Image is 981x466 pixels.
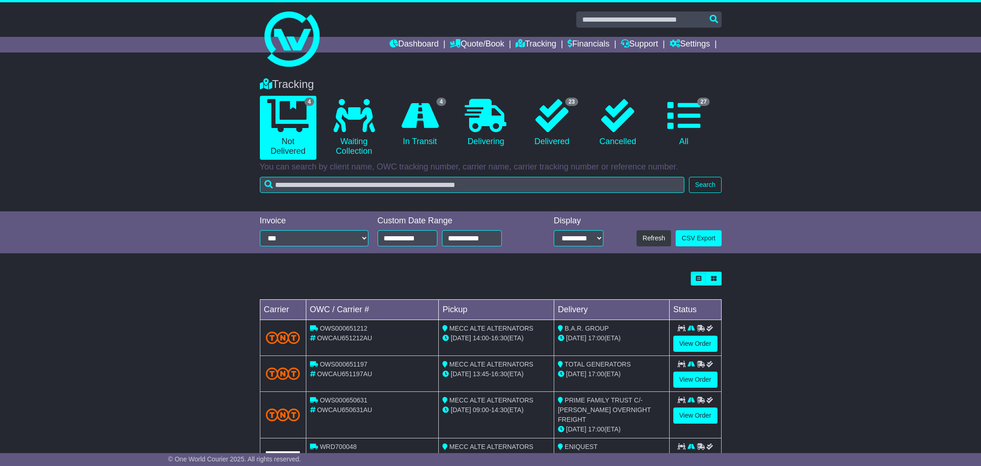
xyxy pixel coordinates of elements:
[669,300,721,320] td: Status
[637,230,671,246] button: Refresh
[317,406,372,414] span: OWCAU650631AU
[697,98,710,106] span: 27
[439,300,554,320] td: Pickup
[588,334,604,342] span: 17:00
[320,361,367,368] span: OWS000651197
[442,405,550,415] div: - (ETA)
[473,370,489,378] span: 13:45
[320,325,367,332] span: OWS000651212
[676,230,721,246] a: CSV Export
[320,396,367,404] span: OWS000650631
[491,334,507,342] span: 16:30
[566,370,586,378] span: [DATE]
[317,370,372,378] span: OWCAU651197AU
[673,408,717,424] a: View Order
[655,96,712,150] a: 27 All
[320,443,356,450] span: WRD700048
[554,216,603,226] div: Display
[436,98,446,106] span: 4
[260,216,368,226] div: Invoice
[491,406,507,414] span: 14:30
[516,37,556,52] a: Tracking
[554,300,669,320] td: Delivery
[266,367,300,380] img: TNT_Domestic.png
[473,406,489,414] span: 09:00
[558,396,651,423] span: PRIME FAMILY TRUST C/- [PERSON_NAME] OVERNIGHT FREIGHT
[558,333,665,343] div: (ETA)
[670,37,710,52] a: Settings
[449,443,534,450] span: MECC ALTE ALTERNATORS
[588,425,604,433] span: 17:00
[378,216,525,226] div: Custom Date Range
[266,408,300,421] img: TNT_Domestic.png
[673,372,717,388] a: View Order
[317,334,372,342] span: OWCAU651212AU
[523,96,580,150] a: 23 Delivered
[449,325,534,332] span: MECC ALTE ALTERNATORS
[326,96,382,160] a: Waiting Collection
[689,177,721,193] button: Search
[473,334,489,342] span: 14:00
[266,332,300,344] img: TNT_Domestic.png
[590,96,646,150] a: Cancelled
[458,96,514,150] a: Delivering
[449,396,534,404] span: MECC ALTE ALTERNATORS
[260,300,306,320] td: Carrier
[451,370,471,378] span: [DATE]
[442,333,550,343] div: - (ETA)
[565,361,631,368] span: TOTAL GENERATORS
[255,78,726,91] div: Tracking
[558,369,665,379] div: (ETA)
[306,300,439,320] td: OWC / Carrier #
[168,455,301,463] span: © One World Courier 2025. All rights reserved.
[451,406,471,414] span: [DATE]
[558,425,665,434] div: (ETA)
[566,425,586,433] span: [DATE]
[391,96,448,150] a: 4 In Transit
[442,452,550,461] div: - (ETA)
[565,443,598,450] span: ENIQUEST
[558,452,665,461] div: (ETA)
[565,98,578,106] span: 23
[266,451,300,461] img: GetCarrierServiceLogo
[566,334,586,342] span: [DATE]
[260,162,722,172] p: You can search by client name, OWC tracking number, carrier name, carrier tracking number or refe...
[451,334,471,342] span: [DATE]
[565,325,609,332] span: B.A.R. GROUP
[449,361,534,368] span: MECC ALTE ALTERNATORS
[450,37,504,52] a: Quote/Book
[491,370,507,378] span: 16:30
[568,37,609,52] a: Financials
[621,37,658,52] a: Support
[442,369,550,379] div: - (ETA)
[588,370,604,378] span: 17:00
[673,336,717,352] a: View Order
[390,37,439,52] a: Dashboard
[304,98,314,106] span: 4
[260,96,316,160] a: 4 Not Delivered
